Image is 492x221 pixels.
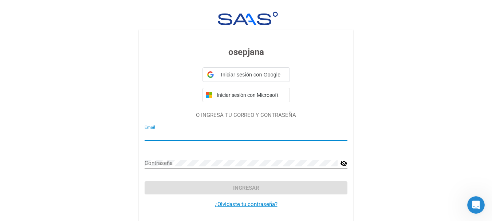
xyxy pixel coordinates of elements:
iframe: Intercom live chat [467,196,485,214]
button: Ingresar [145,181,347,194]
span: Iniciar sesión con Google [217,71,285,79]
span: Iniciar sesión con Microsoft [215,92,287,98]
p: O INGRESÁ TU CORREO Y CONTRASEÑA [145,111,347,119]
div: Iniciar sesión con Google [202,67,290,82]
span: Ingresar [233,185,259,191]
a: ¿Olvidaste tu contraseña? [215,201,278,208]
mat-icon: visibility_off [340,159,347,168]
h3: osepjana [145,46,347,59]
button: Iniciar sesión con Microsoft [202,88,290,102]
